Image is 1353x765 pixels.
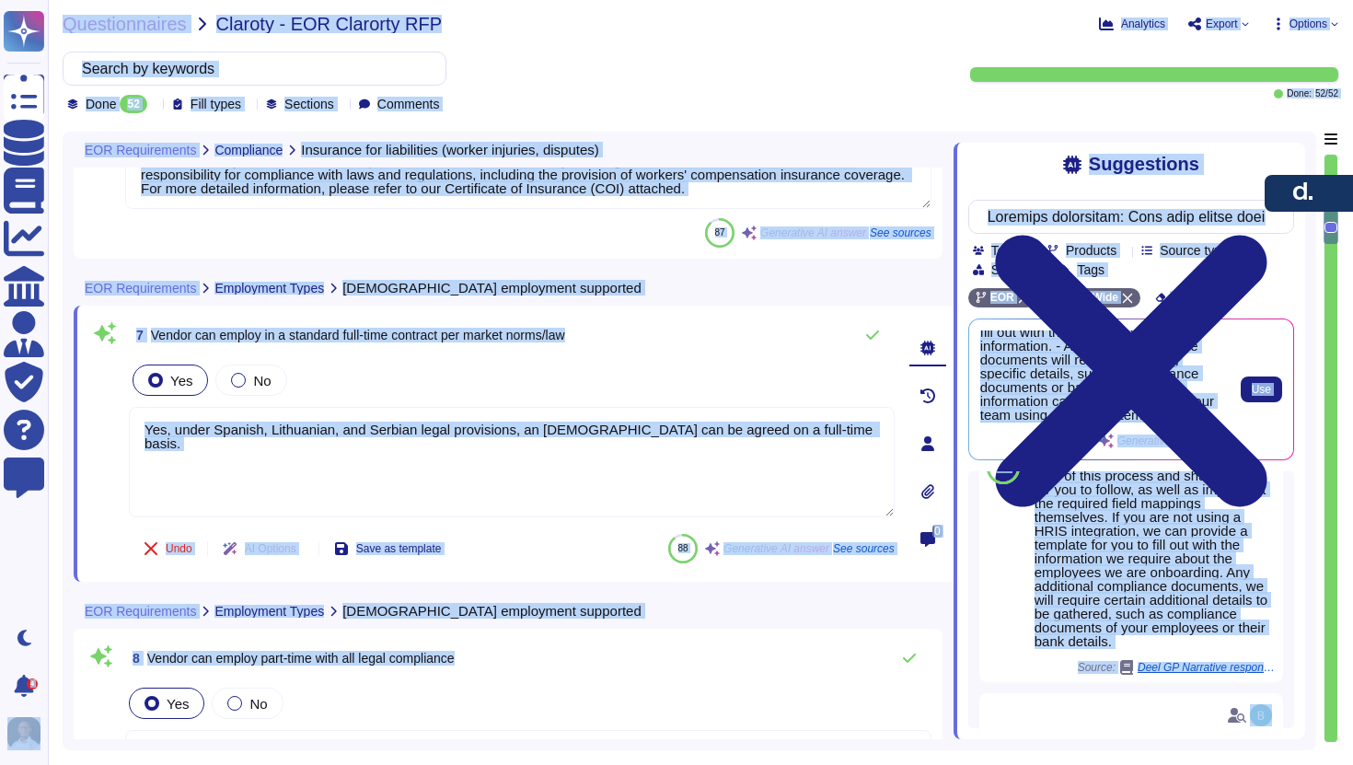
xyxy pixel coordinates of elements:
span: 52 / 52 [1315,89,1338,99]
span: Save as template [356,543,442,554]
span: 8 [125,652,140,665]
span: No [253,373,271,388]
div: 4 [27,678,38,690]
span: Vendor can employ part-time with all legal compliance [147,651,455,666]
span: Done [86,98,116,110]
button: Save as template [319,530,457,567]
span: Source: [1078,660,1276,675]
span: Fill types [191,98,241,110]
span: Use [1252,384,1271,395]
span: Options [1289,18,1327,29]
span: Yes [167,696,189,712]
span: Analytics [1121,18,1165,29]
span: No [249,696,267,712]
span: Compliance [214,144,283,156]
div: Employee onboarding: This step varies based on whether you are onboarding via an HRIS integration... [1035,303,1276,648]
span: Questionnaires [63,15,187,33]
span: 88 [678,543,688,553]
span: See sources [833,543,895,554]
span: Employment Types [214,282,324,295]
input: Search by keywords [73,52,445,85]
span: Done: [1287,89,1312,99]
span: See sources [870,227,931,238]
span: Insurance for liabilities (worker injuries, disputes) [301,143,598,156]
textarea: Yes, under Spanish, Lithuanian, and Serbian legal provisions, an [DEMOGRAPHIC_DATA] can be agreed... [129,407,895,517]
button: Analytics [1099,17,1165,31]
span: EOR Requirements [85,144,196,156]
input: Search by keywords [978,201,1275,233]
span: AI Options [245,543,296,554]
span: Export [1206,18,1238,29]
span: 0 [932,525,942,538]
span: Undo [166,543,192,554]
span: Yes [170,373,192,388]
img: user [7,717,40,750]
span: Sections [284,98,334,110]
div: 52 [120,95,146,113]
span: 7 [129,329,144,342]
span: Claroty - EOR Clarorty RFP [216,15,443,33]
span: Vendor can employ in a standard full-time contract per market norms/law [151,328,565,342]
span: [DEMOGRAPHIC_DATA] employment supported [342,281,642,295]
button: Use [1241,377,1282,402]
span: 87 [715,227,725,238]
button: user [4,713,53,754]
span: Generative AI answer [760,227,866,238]
img: user [1250,704,1272,726]
span: Employment Types [214,605,324,618]
span: [DEMOGRAPHIC_DATA] employment supported [342,604,642,618]
span: Deel GP Narrative response - Draft.docx [1138,662,1276,673]
button: Undo [129,530,207,567]
span: EOR Requirements [85,605,196,618]
span: Comments [377,98,440,110]
span: Generative AI answer [723,543,829,554]
span: EOR Requirements [85,282,196,295]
